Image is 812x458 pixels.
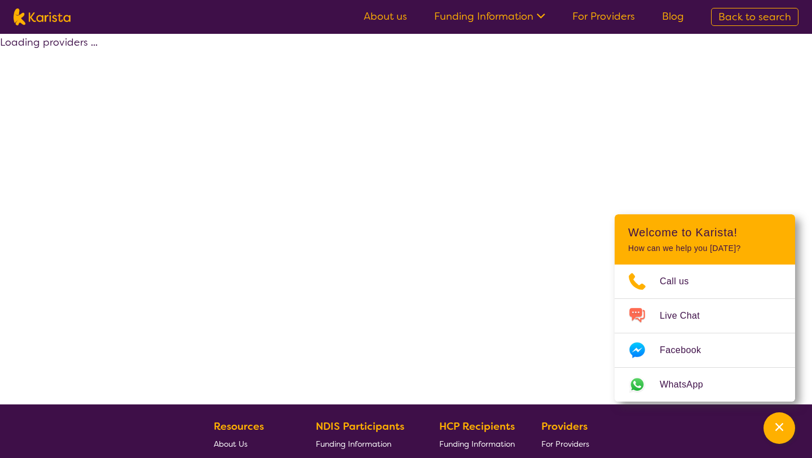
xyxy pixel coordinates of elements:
a: About us [364,10,407,23]
a: Funding Information [316,435,413,452]
span: Funding Information [439,439,515,449]
a: Funding Information [439,435,515,452]
b: Resources [214,420,264,433]
button: Channel Menu [764,412,795,444]
img: Karista logo [14,8,70,25]
a: Web link opens in a new tab. [615,368,795,402]
a: For Providers [541,435,594,452]
h2: Welcome to Karista! [628,226,782,239]
b: Providers [541,420,588,433]
span: WhatsApp [660,376,717,393]
p: How can we help you [DATE]? [628,244,782,253]
span: Facebook [660,342,714,359]
a: About Us [214,435,289,452]
a: For Providers [572,10,635,23]
span: Back to search [718,10,791,24]
span: Funding Information [316,439,391,449]
a: Funding Information [434,10,545,23]
span: About Us [214,439,248,449]
span: Live Chat [660,307,713,324]
a: Back to search [711,8,798,26]
ul: Choose channel [615,265,795,402]
a: Blog [662,10,684,23]
b: NDIS Participants [316,420,404,433]
b: HCP Recipients [439,420,515,433]
span: For Providers [541,439,589,449]
span: Call us [660,273,703,290]
div: Channel Menu [615,214,795,402]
